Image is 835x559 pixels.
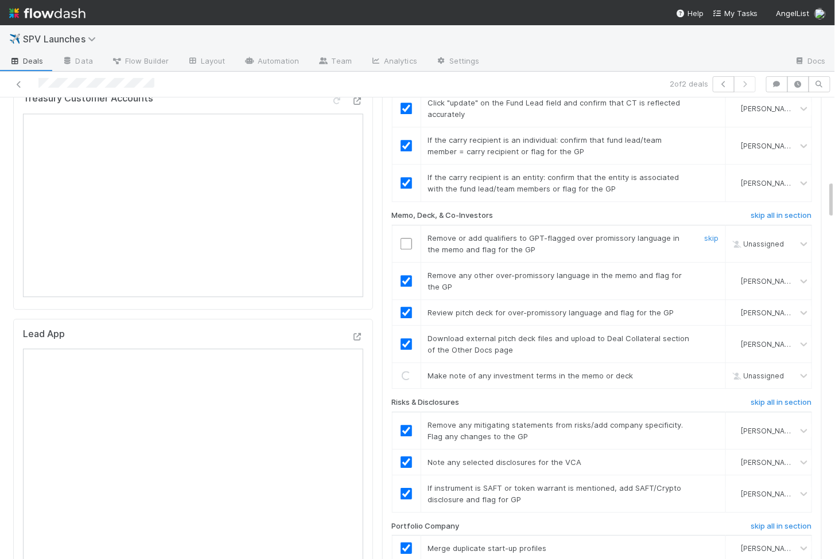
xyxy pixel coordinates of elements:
[741,179,798,187] span: [PERSON_NAME]
[713,9,758,18] span: My Tasks
[428,173,679,193] span: If the carry recipient is an entity: confirm that the entity is associated with the fund lead/tea...
[741,340,798,349] span: [PERSON_NAME]
[731,489,740,498] img: avatar_aa70801e-8de5-4477-ab9d-eb7c67de69c1.png
[731,544,740,553] img: avatar_aa70801e-8de5-4477-ab9d-eb7c67de69c1.png
[731,308,740,317] img: avatar_aa70801e-8de5-4477-ab9d-eb7c67de69c1.png
[428,544,547,553] span: Merge duplicate start-up profiles
[731,339,740,349] img: avatar_aa70801e-8de5-4477-ab9d-eb7c67de69c1.png
[751,522,812,531] h6: skip all in section
[23,33,102,45] span: SPV Launches
[309,53,361,71] a: Team
[428,98,681,119] span: Click "update" on the Fund Lead field and confirm that CT is reflected accurately
[392,211,494,220] h6: Memo, Deck, & Co-Investors
[731,104,740,113] img: avatar_aa70801e-8de5-4477-ab9d-eb7c67de69c1.png
[741,489,798,498] span: [PERSON_NAME]
[670,78,708,89] span: 2 of 2 deals
[428,135,662,156] span: If the carry recipient is an individual: confirm that fund lead/team member = carry recipient or ...
[741,277,798,286] span: [PERSON_NAME]
[9,34,21,44] span: ✈️
[428,233,680,254] span: Remove or add qualifiers to GPT-flagged over promissory language in the memo and flag for the GP
[428,483,682,504] span: If instrument is SAFT or token warrant is mentioned, add SAFT/Crypto disclosure and flag for GP
[731,458,740,467] img: avatar_aa70801e-8de5-4477-ab9d-eb7c67de69c1.png
[785,53,835,71] a: Docs
[751,398,812,407] h6: skip all in section
[178,53,235,71] a: Layout
[751,522,812,535] a: skip all in section
[731,426,740,435] img: avatar_aa70801e-8de5-4477-ab9d-eb7c67de69c1.png
[704,233,719,243] a: skip
[235,53,309,71] a: Automation
[9,55,44,67] span: Deals
[731,178,740,187] img: avatar_aa70801e-8de5-4477-ab9d-eb7c67de69c1.png
[428,334,690,354] span: Download external pitch deck files and upload to Deal Collateral section of the Other Docs page
[53,53,102,71] a: Data
[741,142,798,150] span: [PERSON_NAME]
[730,240,784,248] span: Unassigned
[426,53,489,71] a: Settings
[392,522,460,531] h6: Portfolio Company
[731,141,740,150] img: avatar_aa70801e-8de5-4477-ab9d-eb7c67de69c1.png
[741,308,798,317] span: [PERSON_NAME]
[751,211,812,225] a: skip all in section
[428,458,582,467] span: Note any selected disclosures for the VCA
[428,371,634,380] span: Make note of any investment terms in the memo or deck
[814,8,826,19] img: avatar_aa70801e-8de5-4477-ab9d-eb7c67de69c1.png
[751,398,812,412] a: skip all in section
[751,211,812,220] h6: skip all in section
[731,276,740,286] img: avatar_aa70801e-8de5-4477-ab9d-eb7c67de69c1.png
[741,458,798,466] span: [PERSON_NAME]
[428,420,683,441] span: Remove any mitigating statements from risks/add company specificity. Flag any changes to the GP
[9,3,86,23] img: logo-inverted-e16ddd16eac7371096b0.svg
[741,104,798,113] span: [PERSON_NAME]
[713,7,758,19] a: My Tasks
[741,426,798,435] span: [PERSON_NAME]
[361,53,426,71] a: Analytics
[23,93,153,104] h5: Treasury Customer Accounts
[776,9,810,18] span: AngelList
[741,544,798,553] span: [PERSON_NAME]
[392,398,460,407] h6: Risks & Disclosures
[111,55,169,67] span: Flow Builder
[428,308,674,317] span: Review pitch deck for over-promissory language and flag for the GP
[730,372,784,380] span: Unassigned
[102,53,178,71] a: Flow Builder
[676,7,704,19] div: Help
[23,329,65,340] h5: Lead App
[428,271,682,291] span: Remove any other over-promissory language in the memo and flag for the GP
